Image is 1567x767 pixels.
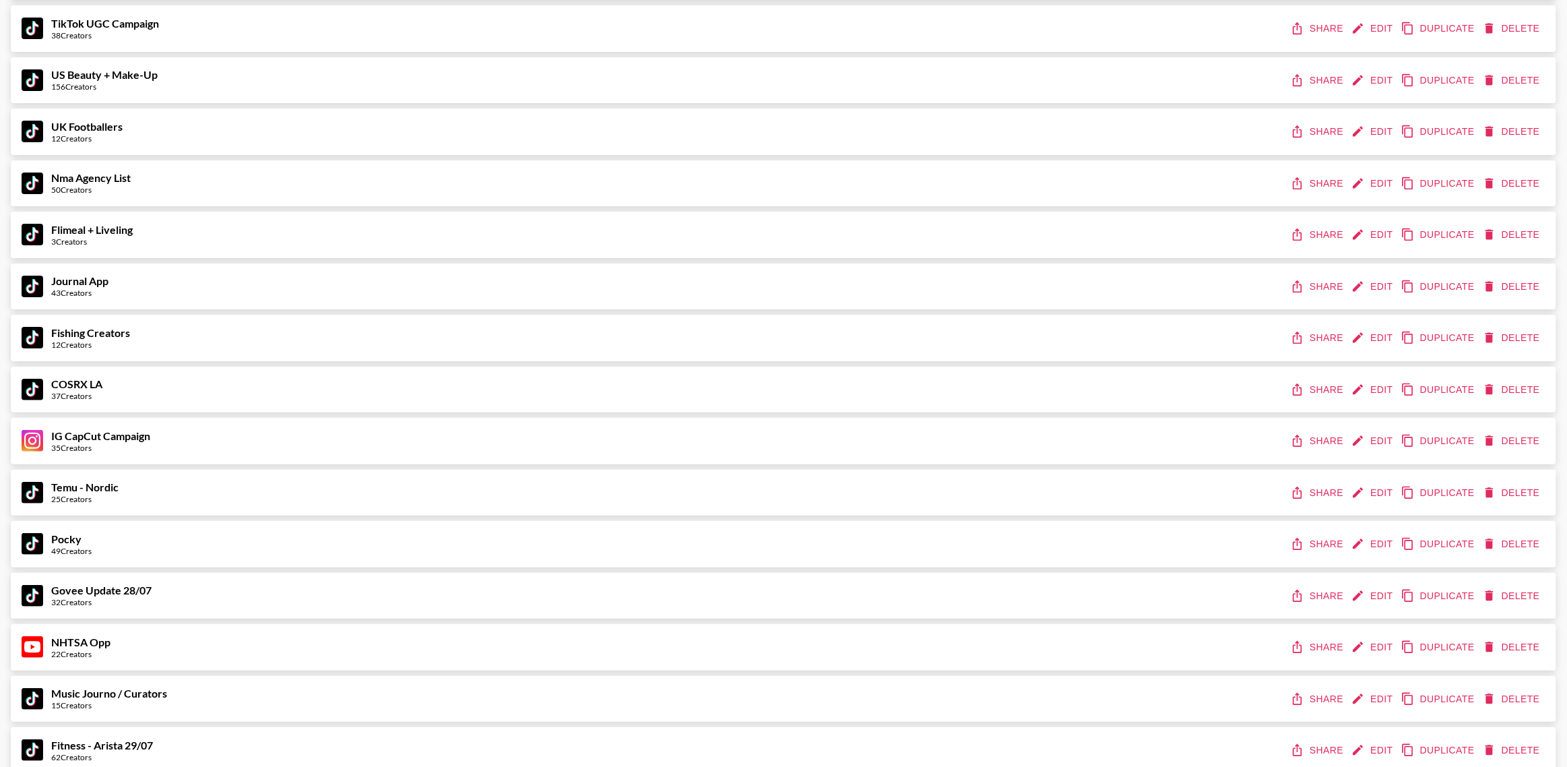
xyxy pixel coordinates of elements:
[1480,738,1545,763] button: delete
[51,377,102,390] strong: COSRX LA
[1288,429,1349,454] button: share
[51,133,123,144] div: 12 Creators
[51,649,110,659] div: 22 Creators
[51,171,131,184] strong: Nma Agency List
[1288,222,1349,247] button: share
[1349,532,1399,557] button: edit
[1480,635,1545,660] button: delete
[1349,68,1399,93] button: edit
[1480,429,1545,454] button: delete
[1399,326,1480,350] button: duplicate
[1288,635,1349,660] button: share
[22,173,43,194] img: TikTok
[1399,222,1480,247] button: duplicate
[1349,738,1399,763] button: edit
[51,223,133,236] strong: Flimeal + Liveling
[51,17,159,30] strong: TikTok UGC Campaign
[1480,68,1545,93] button: delete
[1349,222,1399,247] button: edit
[1349,171,1399,196] button: edit
[1288,68,1349,93] button: share
[51,326,130,339] strong: Fishing Creators
[1480,274,1545,299] button: delete
[51,687,167,700] strong: Music Journo / Curators
[1349,377,1399,402] button: edit
[51,546,92,556] div: 49 Creators
[1480,222,1545,247] button: delete
[22,739,43,761] img: TikTok
[1399,532,1480,557] button: duplicate
[51,532,82,545] strong: Pocky
[1288,274,1349,299] button: share
[51,120,123,133] strong: UK Footballers
[51,739,153,751] strong: Fitness - Arista 29/07
[1399,171,1480,196] button: duplicate
[1399,68,1480,93] button: duplicate
[1349,119,1399,144] button: edit
[1288,584,1349,609] button: share
[1288,16,1349,41] button: share
[51,752,153,762] div: 62 Creators
[51,597,152,607] div: 32 Creators
[22,276,43,297] img: TikTok
[1288,687,1349,712] button: share
[22,636,43,658] img: YouTube
[1349,274,1399,299] button: edit
[1399,481,1480,505] button: duplicate
[51,391,102,401] div: 37 Creators
[1480,119,1545,144] button: delete
[1349,429,1399,454] button: edit
[22,327,43,348] img: TikTok
[51,68,158,81] strong: US Beauty + Make-Up
[22,533,43,555] img: TikTok
[1349,16,1399,41] button: edit
[1399,16,1480,41] button: duplicate
[1349,326,1399,350] button: edit
[51,443,150,453] div: 35 Creators
[1399,635,1480,660] button: duplicate
[51,82,158,92] div: 156 Creators
[1480,584,1545,609] button: delete
[51,30,159,40] div: 38 Creators
[1288,119,1349,144] button: share
[22,224,43,245] img: TikTok
[51,429,150,442] strong: IG CapCut Campaign
[1399,738,1480,763] button: duplicate
[51,636,110,648] strong: NHTSA Opp
[1399,584,1480,609] button: duplicate
[51,274,108,287] strong: Journal App
[51,481,119,493] strong: Temu - Nordic
[1399,119,1480,144] button: duplicate
[1399,274,1480,299] button: duplicate
[1480,377,1545,402] button: delete
[1288,481,1349,505] button: share
[1480,171,1545,196] button: delete
[51,185,131,195] div: 50 Creators
[51,340,130,350] div: 12 Creators
[51,700,167,710] div: 15 Creators
[1349,635,1399,660] button: edit
[1349,687,1399,712] button: edit
[1288,738,1349,763] button: share
[1480,687,1545,712] button: delete
[1349,481,1399,505] button: edit
[51,494,119,504] div: 25 Creators
[22,379,43,400] img: TikTok
[1288,377,1349,402] button: share
[1288,326,1349,350] button: share
[1399,377,1480,402] button: duplicate
[22,482,43,503] img: TikTok
[22,18,43,39] img: TikTok
[1399,429,1480,454] button: duplicate
[22,430,43,452] img: Instagram
[1288,171,1349,196] button: share
[22,688,43,710] img: TikTok
[1349,584,1399,609] button: edit
[22,121,43,142] img: TikTok
[1480,532,1545,557] button: delete
[51,584,152,596] strong: Govee Update 28/07
[1288,532,1349,557] button: share
[22,69,43,91] img: TikTok
[51,237,133,247] div: 3 Creators
[1399,687,1480,712] button: duplicate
